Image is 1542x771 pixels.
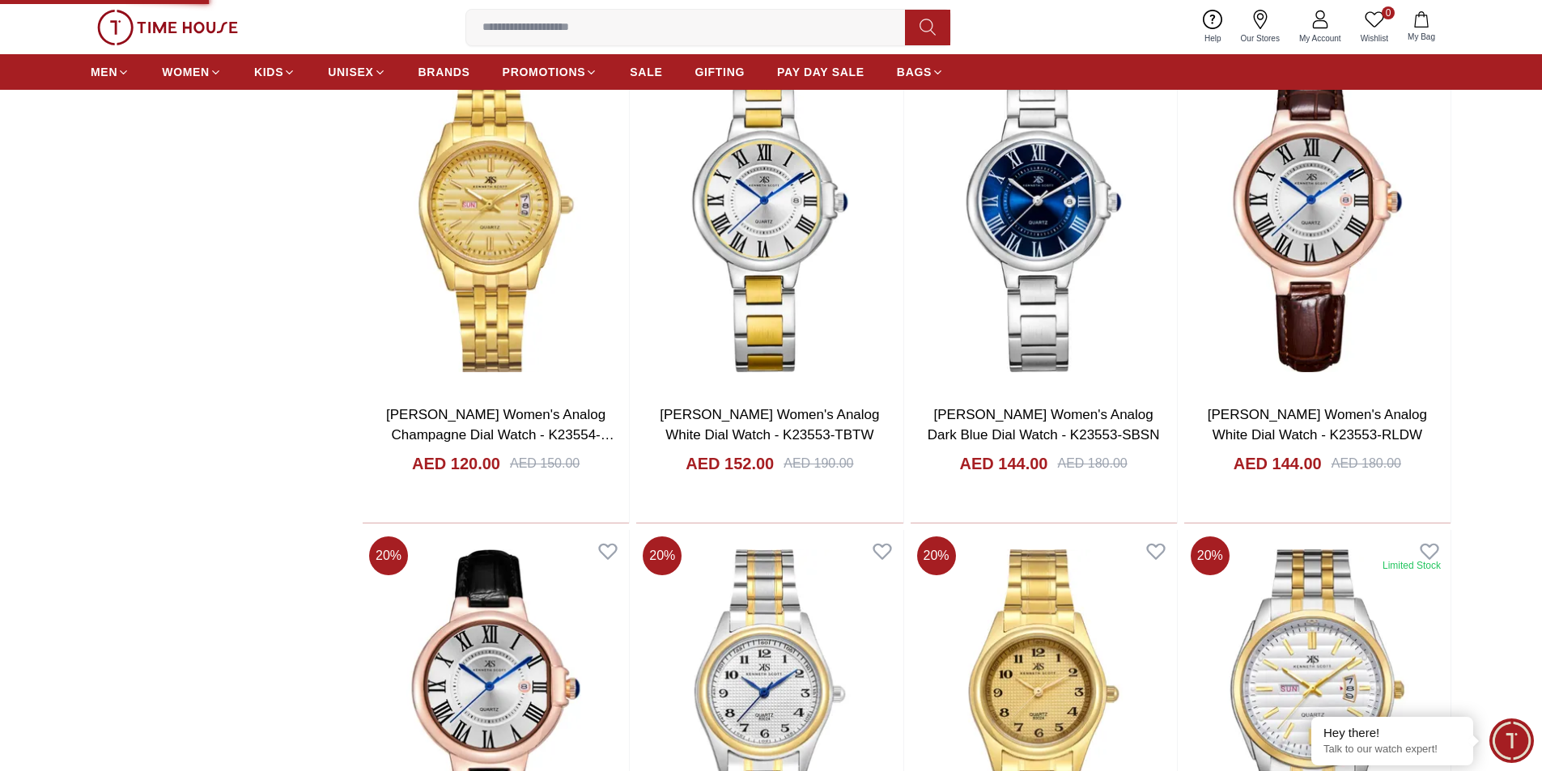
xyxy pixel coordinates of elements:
[418,57,470,87] a: BRANDS
[386,407,614,464] a: [PERSON_NAME] Women's Analog Champagne Dial Watch - K23554-GBGC
[1398,8,1445,46] button: My Bag
[1323,743,1461,756] p: Talk to our watch expert!
[695,57,745,87] a: GIFTING
[162,64,210,80] span: WOMEN
[91,64,117,80] span: MEN
[897,57,944,87] a: BAGS
[1293,32,1348,44] span: My Account
[1383,559,1441,572] div: Limited Stock
[897,64,932,80] span: BAGS
[777,57,864,87] a: PAY DAY SALE
[695,64,745,80] span: GIFTING
[1332,454,1401,473] div: AED 180.00
[254,57,295,87] a: KIDS
[503,57,598,87] a: PROMOTIONS
[960,452,1048,475] h4: AED 144.00
[1184,43,1451,391] img: Kenneth Scott Women's Analog White Dial Watch - K23553-RLDW
[363,43,629,391] img: Kenneth Scott Women's Analog Champagne Dial Watch - K23554-GBGC
[636,43,903,391] img: Kenneth Scott Women's Analog White Dial Watch - K23553-TBTW
[510,454,580,473] div: AED 150.00
[1208,407,1427,443] a: [PERSON_NAME] Women's Analog White Dial Watch - K23553-RLDW
[1401,31,1442,43] span: My Bag
[630,57,662,87] a: SALE
[660,407,879,443] a: [PERSON_NAME] Women's Analog White Dial Watch - K23553-TBTW
[928,407,1160,443] a: [PERSON_NAME] Women's Analog Dark Blue Dial Watch - K23553-SBSN
[1198,32,1228,44] span: Help
[1231,6,1289,48] a: Our Stores
[328,57,385,87] a: UNISEX
[784,454,853,473] div: AED 190.00
[630,64,662,80] span: SALE
[917,536,956,575] span: 20 %
[1057,454,1127,473] div: AED 180.00
[1351,6,1398,48] a: 0Wishlist
[412,452,500,475] h4: AED 120.00
[1234,32,1286,44] span: Our Stores
[1195,6,1231,48] a: Help
[254,64,283,80] span: KIDS
[1354,32,1395,44] span: Wishlist
[418,64,470,80] span: BRANDS
[503,64,586,80] span: PROMOTIONS
[777,64,864,80] span: PAY DAY SALE
[369,536,408,575] span: 20 %
[328,64,373,80] span: UNISEX
[686,452,774,475] h4: AED 152.00
[643,536,682,575] span: 20 %
[1234,452,1322,475] h4: AED 144.00
[91,57,130,87] a: MEN
[1489,718,1534,763] div: Chat Widget
[1323,725,1461,741] div: Hey there!
[162,57,222,87] a: WOMEN
[911,43,1177,391] img: Kenneth Scott Women's Analog Dark Blue Dial Watch - K23553-SBSN
[1191,536,1230,575] span: 20 %
[97,10,238,45] img: ...
[1382,6,1395,19] span: 0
